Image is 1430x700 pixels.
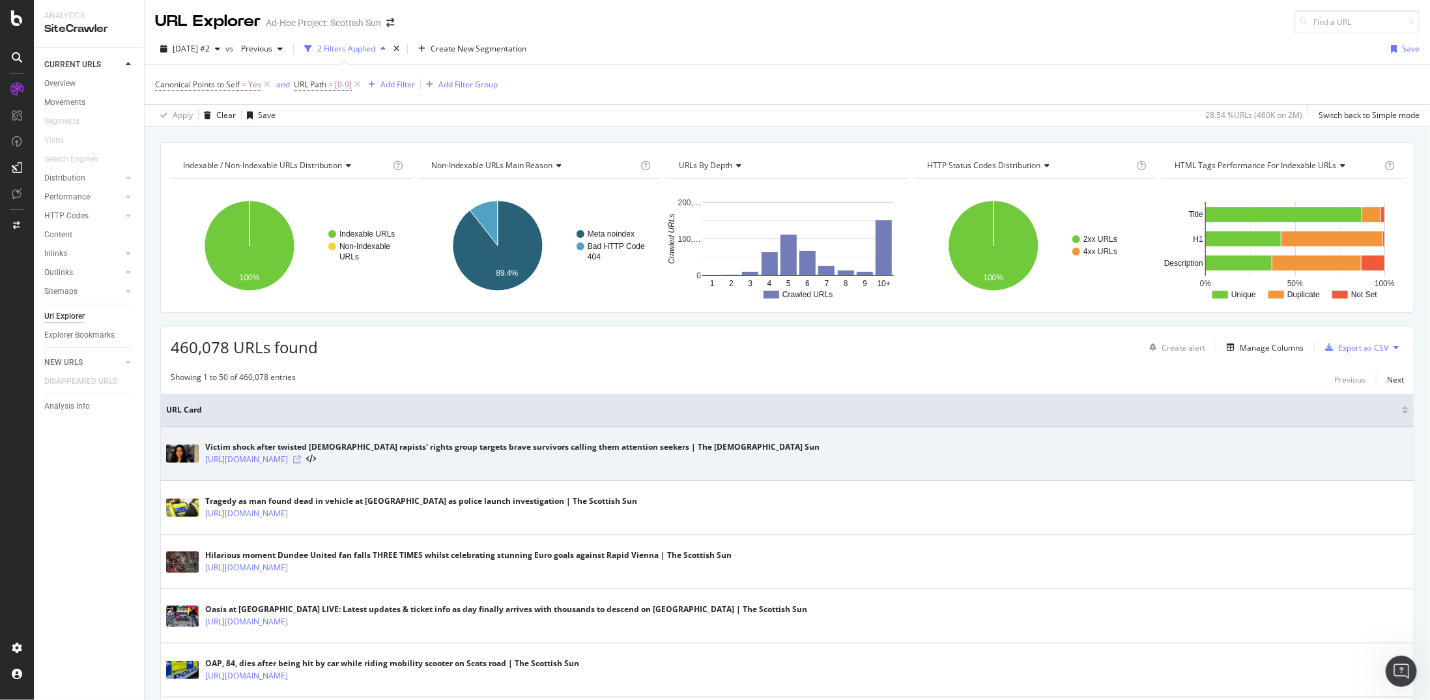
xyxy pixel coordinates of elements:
[1162,189,1402,302] svg: A chart.
[58,219,134,233] div: [PERSON_NAME]
[44,96,135,109] a: Movements
[180,155,390,176] h4: Indexable / Non-Indexable URLs Distribution
[1402,43,1420,54] div: Save
[391,42,402,55] div: times
[306,455,316,464] button: View HTML Source
[44,77,76,91] div: Overview
[44,356,122,370] a: NEW URLS
[44,400,90,413] div: Analysis Info
[1386,38,1420,59] button: Save
[205,453,288,466] a: [URL][DOMAIN_NAME]
[166,404,1399,416] span: URL Card
[171,189,410,302] svg: A chart.
[44,356,83,370] div: NEW URLS
[248,76,261,94] span: Yes
[679,160,732,171] span: URLs by Depth
[44,153,111,166] a: Search Engines
[13,175,248,244] div: Recent messageProfile image for StevenThank you for your patience. We will try to get back to you...
[729,279,734,288] text: 2
[240,273,260,282] text: 100%
[863,279,867,288] text: 9
[749,279,753,288] text: 3
[44,375,130,388] a: DISAPPEARED URLS
[386,18,394,27] div: arrow-right-arrow-left
[805,279,810,288] text: 6
[205,21,231,47] img: Profile image for Alex
[44,209,122,223] a: HTTP Codes
[205,615,288,628] a: [URL][DOMAIN_NAME]
[44,96,85,109] div: Movements
[65,407,130,459] button: Messages
[205,669,288,682] a: [URL][DOMAIN_NAME]
[272,78,294,91] button: and
[844,279,848,288] text: 8
[438,79,498,90] div: Add Filter Group
[786,279,791,288] text: 5
[1231,290,1256,299] text: Unique
[44,285,122,299] a: Sitemaps
[44,247,122,261] a: Inlinks
[924,155,1134,176] h4: HTTP Status Codes Distribution
[26,93,235,137] p: Hello [PERSON_NAME].
[1319,109,1420,121] div: Switch back to Simple mode
[1083,247,1117,256] text: 4xx URLs
[195,407,261,459] button: Help
[258,109,276,121] div: Save
[27,206,53,232] img: Profile image for Steven
[19,343,242,368] div: Integrating Web Traffic Data
[44,115,79,128] div: Segments
[1351,290,1378,299] text: Not Set
[44,134,64,147] div: Visits
[294,79,326,90] span: URL Path
[1387,374,1404,385] div: Next
[44,328,135,342] a: Explorer Bookmarks
[44,310,85,323] div: Url Explorer
[927,160,1040,171] span: HTTP Status Codes Distribution
[335,76,352,94] span: [0-9]
[205,441,820,453] div: Victim shock after twisted [DEMOGRAPHIC_DATA] rapists' rights group targets brave survivors calli...
[1287,290,1320,299] text: Duplicate
[199,105,236,126] button: Clear
[1175,160,1336,171] span: HTML Tags Performance for Indexable URLs
[676,155,896,176] h4: URLs by Depth
[27,373,218,386] div: Status Codes and Network Errors
[363,77,415,93] button: Add Filter
[1338,342,1388,353] div: Export as CSV
[588,229,635,239] text: Meta noindex
[983,273,1003,282] text: 100%
[339,252,359,261] text: URLs
[419,189,659,302] svg: A chart.
[767,279,772,288] text: 4
[205,495,637,507] div: Tragedy as man found dead in vehicle at [GEOGRAPHIC_DATA] as police launch investigation | The Sc...
[44,134,77,147] a: Visits
[171,372,296,387] div: Showing 1 to 50 of 460,078 entries
[130,407,195,459] button: Tickets
[44,190,90,204] div: Performance
[44,171,122,185] a: Distribution
[413,38,532,59] button: Create New Segmentation
[44,58,122,72] a: CURRENT URLS
[27,397,218,411] div: Understanding AI Bot Data in Botify
[666,189,906,302] svg: A chart.
[1189,210,1204,219] text: Title
[667,214,676,264] text: Crawled URLs
[825,279,829,288] text: 7
[44,310,135,323] a: Url Explorer
[155,21,181,47] img: Profile image for Steven
[216,109,236,121] div: Clear
[915,189,1154,302] svg: A chart.
[44,285,78,299] div: Sitemaps
[44,58,101,72] div: CURRENT URLS
[183,160,342,171] span: Indexable / Non-Indexable URLs distribution
[218,439,238,448] span: Help
[44,115,93,128] a: Segments
[27,186,234,200] div: Recent message
[236,38,288,59] button: Previous
[1222,340,1304,355] button: Manage Columns
[236,43,272,54] span: Previous
[180,21,206,47] img: Profile image for Anna
[44,153,98,166] div: Search Engines
[1162,342,1205,353] div: Create alert
[44,400,135,413] a: Analysis Info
